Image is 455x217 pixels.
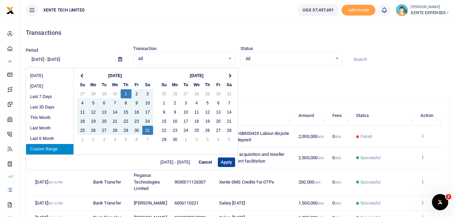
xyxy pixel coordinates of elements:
li: Last Month [26,123,74,134]
td: 10 [181,107,191,117]
td: 14 [224,107,235,117]
span: Invoice 716BK00423 Labour dispute services deposit [219,131,289,143]
td: 5 [202,98,213,107]
span: 2,500,000 [298,155,324,160]
td: 2 [88,135,99,144]
td: 7 [224,98,235,107]
td: 29 [159,135,170,144]
td: 17 [142,107,153,117]
span: Pegasus Technologies Limited [134,173,160,191]
th: Fr [213,80,224,89]
span: Customer acquisition and reseller engagement facilitation [219,152,284,164]
td: 3 [202,135,213,144]
td: 1 [159,98,170,107]
td: 20 [99,117,110,126]
td: 9 [131,98,142,107]
small: UGX [317,156,324,160]
td: 13 [213,107,224,117]
th: Memo: activate to sort column ascending [215,105,295,126]
span: Successful [360,155,380,161]
small: 08:12 PM [48,201,63,205]
td: 13 [99,107,110,117]
td: 5 [224,135,235,144]
li: Ac [5,171,15,182]
td: 27 [77,89,88,98]
label: Status [241,45,253,52]
label: Transaction [133,45,157,52]
td: 3 [142,89,153,98]
th: We [191,80,202,89]
li: Custom Range [26,144,74,154]
td: 26 [202,126,213,135]
td: 2 [131,89,142,98]
th: Mo [88,80,99,89]
td: 1 [77,135,88,144]
td: 31 [224,89,235,98]
li: Last 30 Days [26,102,74,113]
small: UGX [335,180,341,184]
li: [DATE] [26,71,74,81]
td: 30 [131,126,142,135]
span: 6006110221 [174,200,199,206]
span: Bank Transfer [93,179,121,185]
td: 12 [88,107,99,117]
td: 18 [191,117,202,126]
td: 5 [121,135,131,144]
span: Failed [360,134,372,140]
th: Su [77,80,88,89]
li: Last 6 Month [26,134,74,144]
td: 23 [170,126,181,135]
td: 29 [202,89,213,98]
li: M [5,56,15,67]
span: [DATE] [35,179,63,185]
small: [PERSON_NAME] [411,4,450,10]
td: 21 [110,117,121,126]
td: 16 [170,117,181,126]
td: 29 [99,89,110,98]
a: Add money [342,7,375,12]
span: 0 [332,155,341,160]
td: 20 [213,117,224,126]
a: profile-user [PERSON_NAME] XENTE EXPENSES [396,4,450,16]
td: 14 [110,107,121,117]
td: 2 [191,135,202,144]
th: Amount: activate to sort column ascending [295,105,329,126]
th: [DATE] [88,71,142,80]
span: 9030011126307 [174,179,206,185]
th: Fees: activate to sort column ascending [329,105,352,126]
td: 1 [121,89,131,98]
td: 24 [181,126,191,135]
small: UGX [335,135,341,139]
td: 4 [213,135,224,144]
td: 11 [191,107,202,117]
th: Su [159,80,170,89]
th: Tu [99,80,110,89]
td: 28 [88,89,99,98]
th: Th [202,80,213,89]
li: Last 7 Days [26,92,74,102]
td: 3 [99,135,110,144]
li: Wallet ballance [295,4,342,16]
td: 19 [88,117,99,126]
td: 26 [170,89,181,98]
iframe: Intercom live chat [432,194,448,210]
span: 200,000 [298,179,320,185]
th: We [110,80,121,89]
a: UGX 37,437,691 [297,4,339,16]
input: Search [348,54,450,65]
td: 2 [170,98,181,107]
td: 27 [213,126,224,135]
span: Bank Transfer [93,200,121,206]
label: Period [26,47,38,54]
td: 27 [181,89,191,98]
td: 4 [77,98,88,107]
h4: Transactions [26,29,450,37]
th: Sa [224,80,235,89]
span: [PERSON_NAME] [134,200,167,206]
th: Th [121,80,131,89]
th: Tu [181,80,191,89]
th: Mo [170,80,181,89]
input: select period [26,54,113,65]
small: UGX [317,201,324,205]
td: 3 [181,98,191,107]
